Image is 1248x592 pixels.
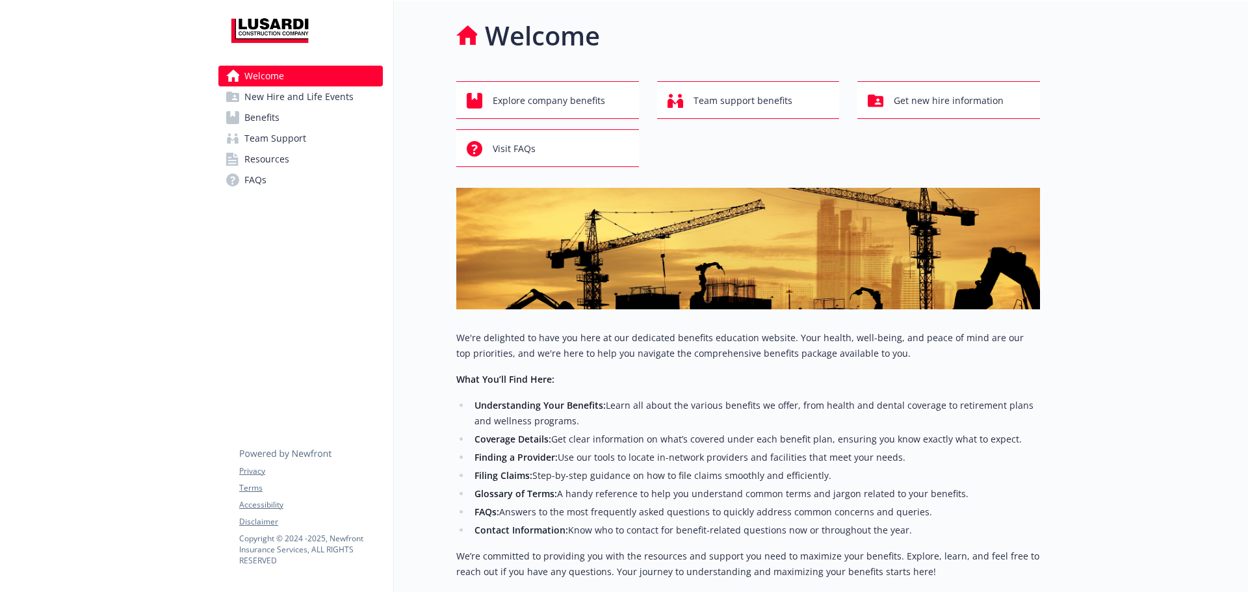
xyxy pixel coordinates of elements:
a: Benefits [218,107,383,128]
a: Team Support [218,128,383,149]
a: Resources [218,149,383,170]
strong: What You’ll Find Here: [456,373,554,385]
span: Team support benefits [694,88,792,113]
a: New Hire and Life Events [218,86,383,107]
p: We're delighted to have you here at our dedicated benefits education website. Your health, well-b... [456,330,1040,361]
strong: Understanding Your Benefits: [474,399,606,411]
span: Benefits [244,107,279,128]
h1: Welcome [485,16,600,55]
strong: Coverage Details: [474,433,551,445]
button: Explore company benefits [456,81,639,119]
a: Disclaimer [239,516,382,528]
strong: FAQs: [474,506,499,518]
strong: Glossary of Terms: [474,487,557,500]
a: Privacy [239,465,382,477]
a: Accessibility [239,499,382,511]
span: Visit FAQs [493,136,536,161]
button: Team support benefits [657,81,840,119]
li: Step-by-step guidance on how to file claims smoothly and efficiently. [471,468,1040,483]
p: We’re committed to providing you with the resources and support you need to maximize your benefit... [456,548,1040,580]
a: Welcome [218,66,383,86]
a: FAQs [218,170,383,190]
span: Welcome [244,66,284,86]
img: overview page banner [456,188,1040,309]
span: Get new hire information [894,88,1004,113]
span: New Hire and Life Events [244,86,354,107]
span: FAQs [244,170,266,190]
span: Explore company benefits [493,88,605,113]
strong: Contact Information: [474,524,568,536]
strong: Filing Claims: [474,469,532,482]
button: Get new hire information [857,81,1040,119]
a: Terms [239,482,382,494]
li: Answers to the most frequently asked questions to quickly address common concerns and queries. [471,504,1040,520]
li: Know who to contact for benefit-related questions now or throughout the year. [471,522,1040,538]
strong: Finding a Provider: [474,451,558,463]
li: Learn all about the various benefits we offer, from health and dental coverage to retirement plan... [471,398,1040,429]
button: Visit FAQs [456,129,639,167]
li: Get clear information on what’s covered under each benefit plan, ensuring you know exactly what t... [471,431,1040,447]
li: Use our tools to locate in-network providers and facilities that meet your needs. [471,450,1040,465]
span: Team Support [244,128,306,149]
span: Resources [244,149,289,170]
p: Copyright © 2024 - 2025 , Newfront Insurance Services, ALL RIGHTS RESERVED [239,533,382,566]
li: A handy reference to help you understand common terms and jargon related to your benefits. [471,486,1040,502]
